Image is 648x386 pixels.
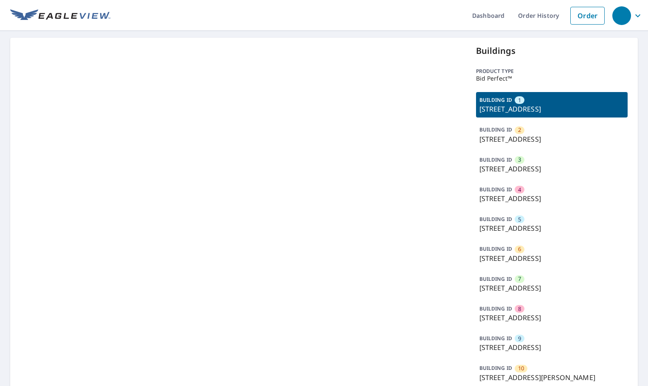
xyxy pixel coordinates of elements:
[479,253,625,263] p: [STREET_ADDRESS]
[479,164,625,174] p: [STREET_ADDRESS]
[479,186,512,193] p: BUILDING ID
[479,215,512,223] p: BUILDING ID
[479,134,625,144] p: [STREET_ADDRESS]
[518,364,524,372] span: 10
[479,283,625,293] p: [STREET_ADDRESS]
[479,245,512,252] p: BUILDING ID
[476,45,628,57] p: Buildings
[479,364,512,372] p: BUILDING ID
[518,126,521,134] span: 2
[570,7,605,25] a: Order
[479,104,625,114] p: [STREET_ADDRESS]
[479,156,512,163] p: BUILDING ID
[479,275,512,283] p: BUILDING ID
[518,96,521,104] span: 1
[479,126,512,133] p: BUILDING ID
[479,223,625,233] p: [STREET_ADDRESS]
[518,156,521,164] span: 3
[518,305,521,313] span: 8
[479,305,512,312] p: BUILDING ID
[479,342,625,352] p: [STREET_ADDRESS]
[479,96,512,103] p: BUILDING ID
[518,275,521,283] span: 7
[479,313,625,323] p: [STREET_ADDRESS]
[518,186,521,194] span: 4
[476,75,628,82] p: Bid Perfect™
[518,215,521,224] span: 5
[518,245,521,253] span: 6
[10,9,110,22] img: EV Logo
[479,335,512,342] p: BUILDING ID
[518,335,521,343] span: 9
[479,372,625,383] p: [STREET_ADDRESS][PERSON_NAME]
[476,67,628,75] p: Product type
[479,193,625,204] p: [STREET_ADDRESS]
